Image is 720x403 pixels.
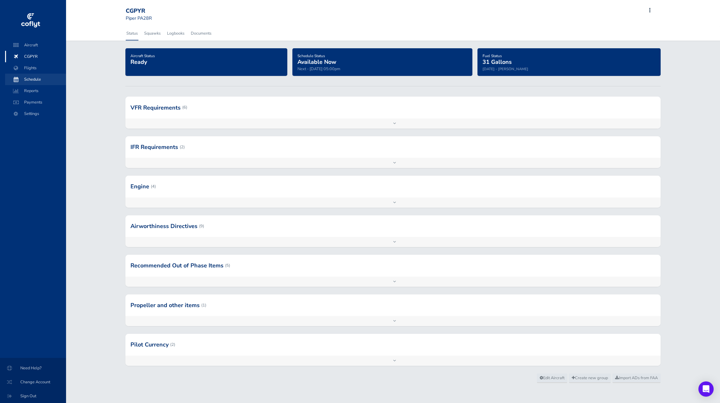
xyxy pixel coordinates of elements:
[130,58,147,66] span: Ready
[20,11,41,30] img: coflyt logo
[8,376,58,388] span: Change Account
[297,58,336,66] span: Available Now
[11,51,60,62] span: CGPYR
[126,15,152,21] small: Piper PA28R
[540,375,564,381] span: Edit Aircraft
[11,62,60,74] span: Flights
[126,8,171,15] div: CGPYR
[297,51,336,66] a: Schedule StatusAvailable Now
[11,85,60,97] span: Reports
[483,53,502,58] span: Fuel Status
[297,53,325,58] span: Schedule Status
[297,66,340,72] span: Next - [DATE] 05:00pm
[190,26,212,40] a: Documents
[143,26,161,40] a: Squawks
[612,373,661,383] a: Import ADs from FAA
[126,26,138,40] a: Status
[8,362,58,374] span: Need Help?
[11,97,60,108] span: Payments
[537,373,567,383] a: Edit Aircraft
[483,66,528,71] small: [DATE] - [PERSON_NAME]
[569,373,611,383] a: Create new group
[11,108,60,119] span: Settings
[698,381,714,397] div: Open Intercom Messenger
[11,74,60,85] span: Schedule
[8,390,58,402] span: Sign Out
[130,53,155,58] span: Aircraft Status
[483,58,512,66] span: 31 Gallons
[572,375,608,381] span: Create new group
[615,375,658,381] span: Import ADs from FAA
[11,39,60,51] span: Aircraft
[166,26,185,40] a: Logbooks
